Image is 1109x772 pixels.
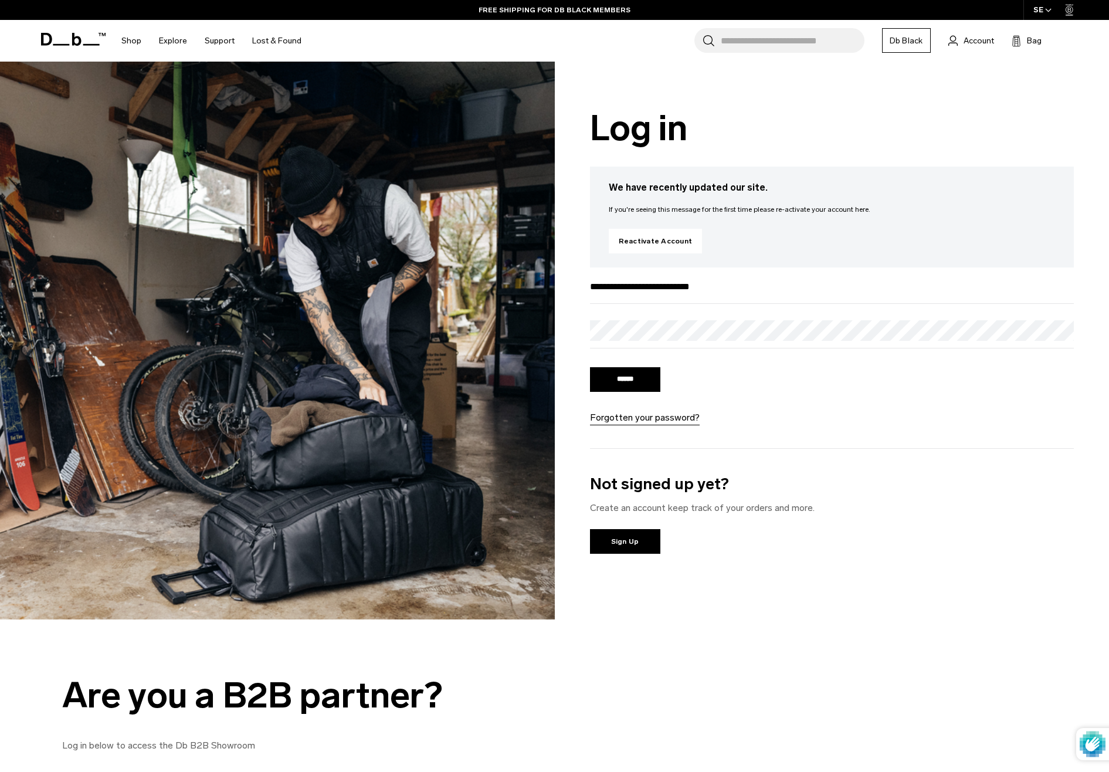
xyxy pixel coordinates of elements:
a: Sign Up [590,529,660,554]
h3: We have recently updated our site. [609,181,1056,195]
a: Forgotten your password? [590,411,700,425]
a: Db Black [882,28,931,53]
div: Are you a B2B partner? [62,676,590,715]
a: Shop [121,20,141,62]
p: If you're seeing this message for the first time please re-activate your account here. [609,204,1056,215]
img: Protected by hCaptcha [1080,728,1105,760]
p: Log in below to access the Db B2B Showroom [62,739,590,753]
p: Create an account keep track of your orders and more. [590,501,1074,515]
a: Support [205,20,235,62]
h1: Log in [590,109,1074,148]
span: Bag [1027,35,1042,47]
a: Reactivate Account [609,229,703,253]
a: Account [948,33,994,48]
h3: Not signed up yet? [590,472,1074,496]
span: Account [964,35,994,47]
a: Explore [159,20,187,62]
a: FREE SHIPPING FOR DB BLACK MEMBERS [479,5,630,15]
button: Bag [1012,33,1042,48]
a: Lost & Found [252,20,301,62]
nav: Main Navigation [113,20,310,62]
